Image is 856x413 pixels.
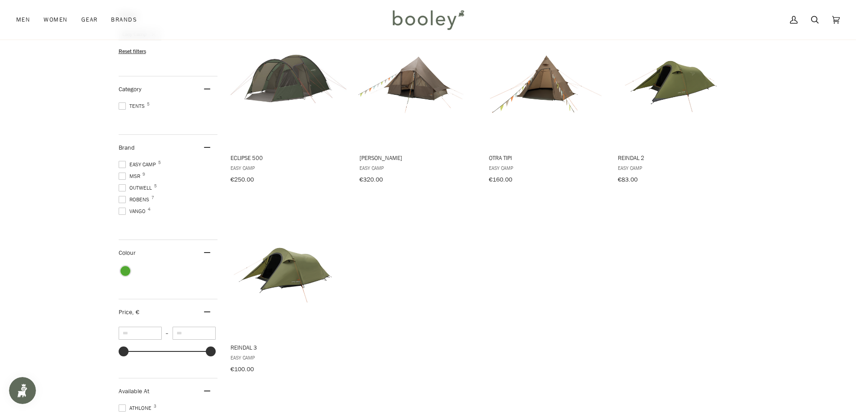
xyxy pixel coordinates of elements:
span: Category [119,85,142,93]
img: Easy Camp Otra Tipi Dark Sand - Booley Galway [488,20,607,139]
span: Easy Camp [231,164,347,172]
span: €160.00 [489,175,512,184]
a: Orsa Cabin [358,12,477,187]
span: Reindal 3 [231,343,347,351]
span: Gear [81,15,98,24]
span: 5 [158,160,161,165]
span: Reset filters [119,48,146,55]
span: Easy Camp [489,164,605,172]
a: Eclipse 500 [229,12,348,187]
span: €250.00 [231,175,254,184]
span: Colour: Green [120,266,130,276]
span: Men [16,15,30,24]
input: Maximum value [173,327,216,340]
span: Reindal 2 [618,154,734,162]
span: [PERSON_NAME] [359,154,476,162]
span: Price [119,308,139,316]
span: Easy Camp [231,354,347,361]
span: €100.00 [231,365,254,373]
span: Available At [119,387,149,395]
li: Reset filters [119,48,217,55]
span: Tents [119,102,147,110]
img: Easy Camp Reindal 3 Green - Booley Galway [229,210,348,329]
span: Robens [119,195,152,204]
span: – [162,329,173,337]
span: Brands [111,15,137,24]
span: Women [44,15,67,24]
img: Easy Camp Reindal 2 Green - Booley Galway [616,20,736,139]
span: 9 [142,172,145,177]
input: Minimum value [119,327,162,340]
span: Otra Tipi [489,154,605,162]
span: 5 [154,184,157,188]
span: Easy Camp [119,160,159,169]
a: Otra Tipi [488,12,607,187]
img: Booley [389,7,467,33]
span: Brand [119,143,135,152]
span: 7 [151,195,154,200]
span: Eclipse 500 [231,154,347,162]
img: Eclipse 500 Rustic Green - Booley Galway [229,20,348,139]
span: MSR [119,172,143,180]
span: 5 [147,102,150,107]
span: 3 [154,404,156,409]
span: Outwell [119,184,155,192]
span: Athlone [119,404,154,412]
iframe: Button to open loyalty program pop-up [9,377,36,404]
span: €83.00 [618,175,638,184]
span: Easy Camp [618,164,734,172]
span: €320.00 [359,175,383,184]
a: Reindal 2 [616,12,736,187]
span: , € [132,308,139,316]
span: Colour [119,249,142,257]
img: Easy Camp Orsa Cabin Dark Sand - Booley Galway [358,20,477,139]
span: Vango [119,207,148,215]
span: 4 [148,207,151,212]
a: Reindal 3 [229,202,348,376]
span: Easy Camp [359,164,476,172]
